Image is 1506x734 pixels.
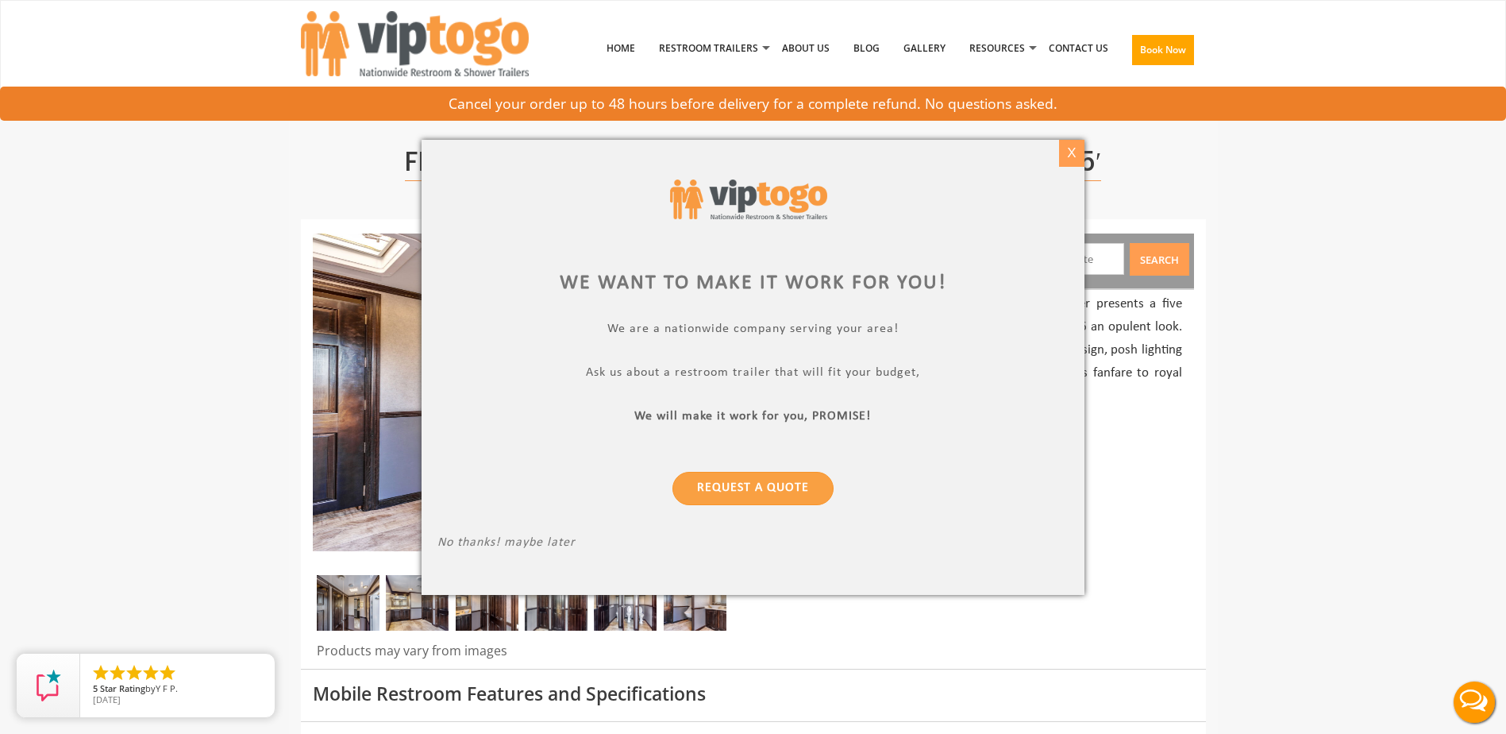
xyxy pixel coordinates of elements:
img: viptogo logo [670,180,828,220]
button: Live Chat [1442,670,1506,734]
li:  [141,663,160,682]
span: [DATE] [93,693,121,705]
li:  [158,663,177,682]
img: Review Rating [33,670,64,701]
p: No thanks! maybe later [437,535,1069,553]
div: X [1060,140,1084,167]
div: We want to make it work for you! [437,268,1069,297]
li:  [125,663,144,682]
span: Y F P. [156,682,178,694]
span: Star Rating [100,682,145,694]
span: 5 [93,682,98,694]
a: Request a Quote [672,471,834,504]
li:  [91,663,110,682]
p: We are a nationwide company serving your area! [437,321,1069,339]
b: We will make it work for you, PROMISE! [635,409,872,422]
li:  [108,663,127,682]
span: by [93,684,262,695]
p: Ask us about a restroom trailer that will fit your budget, [437,365,1069,383]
